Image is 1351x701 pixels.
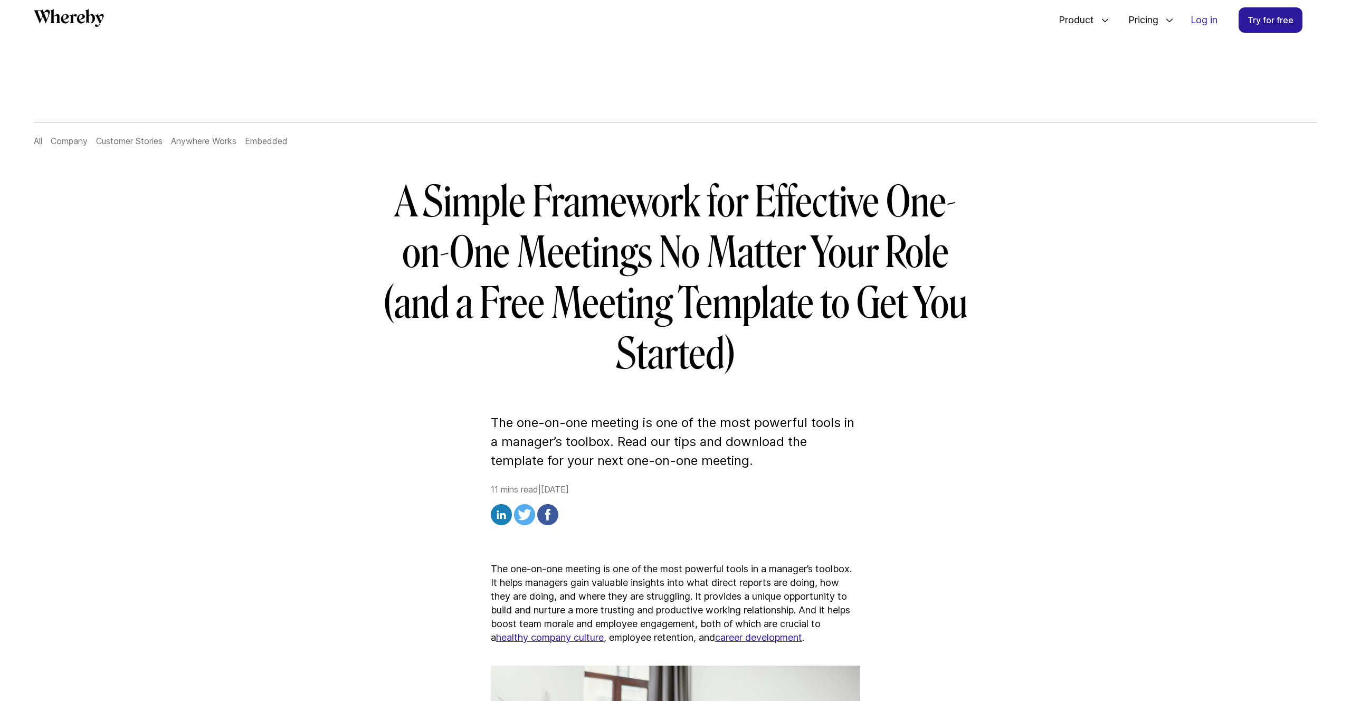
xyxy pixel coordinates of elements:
div: 11 mins read | [DATE] [491,483,860,528]
img: facebook [537,504,558,525]
h1: A Simple Framework for Effective One-on-One Meetings No Matter Your Role (and a Free Meeting Temp... [372,177,979,380]
a: Anywhere Works [171,136,236,146]
a: Whereby [34,9,104,31]
span: Product [1048,3,1097,37]
a: Customer Stories [96,136,163,146]
a: healthy company culture [496,632,604,643]
p: The one-on-one meeting is one of the most powerful tools in a manager’s toolbox. Read our tips an... [491,413,860,470]
a: All [34,136,42,146]
a: Log in [1182,8,1226,32]
a: Embedded [245,136,288,146]
a: Try for free [1239,7,1302,33]
svg: Whereby [34,9,104,27]
span: Pricing [1118,3,1161,37]
p: The one-on-one meeting is one of the most powerful tools in a manager’s toolbox. It helps manager... [491,562,860,645]
img: twitter [514,504,535,525]
img: linkedin [491,504,512,525]
a: career development [715,632,802,643]
a: Company [51,136,88,146]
